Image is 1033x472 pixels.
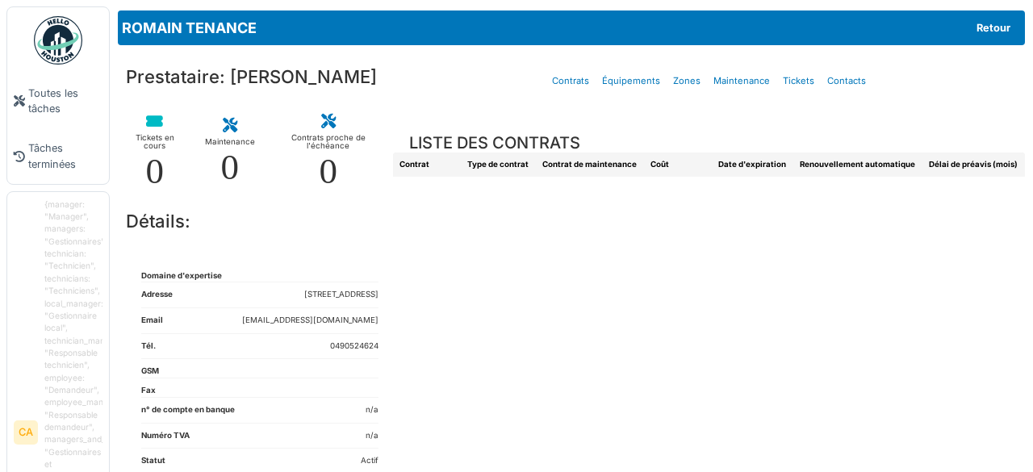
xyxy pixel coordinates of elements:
h3: Prestataire: [PERSON_NAME] [118,58,389,95]
th: Date d'expiration [712,152,793,178]
dd: Actif [361,455,378,467]
div: 0 [220,149,239,186]
dt: Fax [141,385,156,397]
dt: Email [141,315,163,333]
div: ROMAIN TENANCE [118,10,1025,45]
div: 0 [319,153,337,190]
dd: [STREET_ADDRESS] [304,289,378,301]
th: Délai de préavis (mois) [922,152,1025,178]
dd: [EMAIL_ADDRESS][DOMAIN_NAME] [242,315,378,327]
a: Zones [667,62,707,100]
div: Contrats proche de l'échéance [281,130,376,154]
th: Contrat de maintenance [536,152,644,178]
dt: n° de compte en banque [141,404,235,423]
a: Tâches terminées [7,128,109,183]
th: Contrat [393,152,462,178]
a: Tickets en cours 0 [118,102,192,203]
dt: Domaine d'expertise [141,270,222,282]
dd: 0490524624 [330,340,378,353]
dt: Adresse [141,289,173,307]
img: Badge_color-CXgf-gQk.svg [34,16,82,65]
a: Contrats [546,62,596,100]
dt: Numéro TVA [141,430,190,449]
a: Maintenance 0 [192,106,268,198]
div: Tickets en cours [131,130,179,154]
a: Contrats proche de l'échéance 0 [268,102,389,203]
h3: Détails: [118,203,389,240]
a: Retour [966,15,1021,41]
span: Tâches terminées [28,140,102,171]
a: Maintenance [707,62,776,100]
dt: GSM [141,365,159,378]
span: Toutes les tâches [28,86,102,116]
th: Renouvellement automatique [793,152,922,178]
a: Contacts [821,62,872,100]
dd: n/a [366,430,378,442]
li: CA [14,420,38,445]
div: Maintenance [205,134,255,150]
div: 0 [146,153,165,190]
th: Type de contrat [461,152,536,178]
dd: n/a [366,404,378,416]
a: Toutes les tâches [7,73,109,128]
a: Équipements [596,62,667,100]
h3: LISTE DES CONTRATS [409,133,580,152]
a: Tickets [776,62,821,100]
th: Coût [644,152,713,178]
dt: Tél. [141,340,156,359]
